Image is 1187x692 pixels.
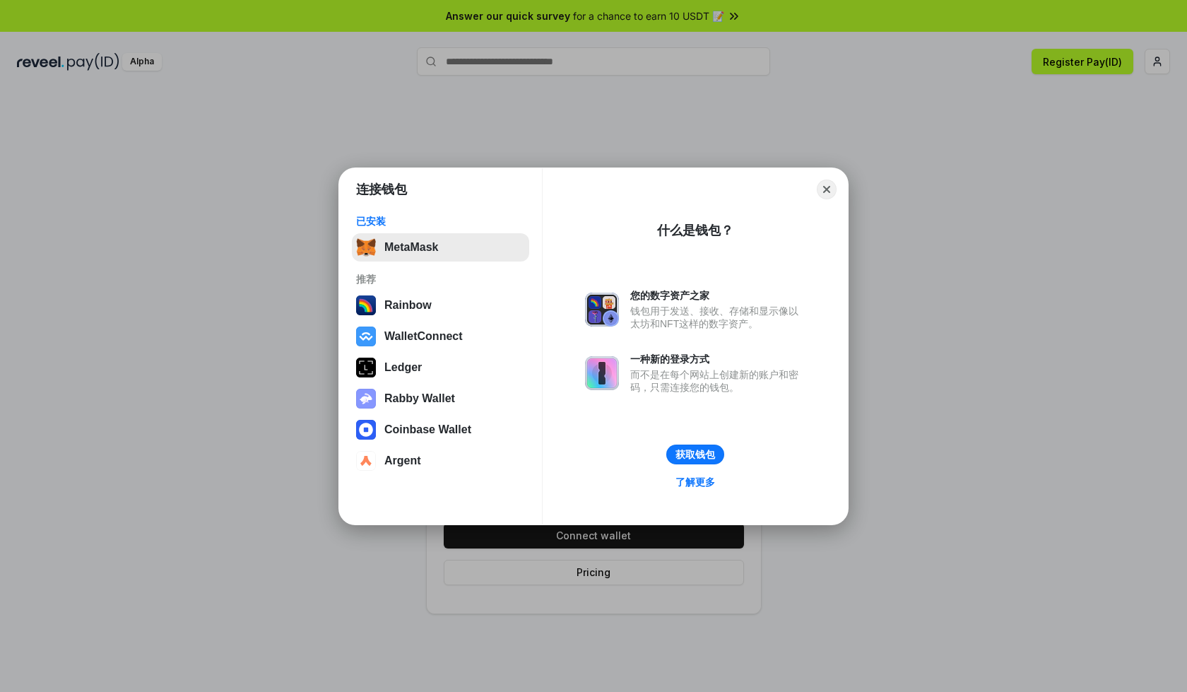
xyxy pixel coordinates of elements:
[657,222,733,239] div: 什么是钱包？
[384,361,422,374] div: Ledger
[666,445,724,464] button: 获取钱包
[630,305,805,330] div: 钱包用于发送、接收、存储和显示像以太坊和NFT这样的数字资产。
[384,330,463,343] div: WalletConnect
[356,181,407,198] h1: 连接钱包
[817,180,837,199] button: Close
[384,455,421,467] div: Argent
[352,353,529,382] button: Ledger
[352,385,529,413] button: Rabby Wallet
[356,389,376,409] img: svg+xml,%3Csvg%20xmlns%3D%22http%3A%2F%2Fwww.w3.org%2F2000%2Fsvg%22%20fill%3D%22none%22%20viewBox...
[356,295,376,315] img: svg+xml,%3Csvg%20width%3D%22120%22%20height%3D%22120%22%20viewBox%3D%220%200%20120%20120%22%20fil...
[352,416,529,444] button: Coinbase Wallet
[384,392,455,405] div: Rabby Wallet
[384,299,432,312] div: Rainbow
[352,447,529,475] button: Argent
[356,273,525,286] div: 推荐
[356,327,376,346] img: svg+xml,%3Csvg%20width%3D%2228%22%20height%3D%2228%22%20viewBox%3D%220%200%2028%2028%22%20fill%3D...
[384,241,438,254] div: MetaMask
[352,322,529,351] button: WalletConnect
[356,358,376,377] img: svg+xml,%3Csvg%20xmlns%3D%22http%3A%2F%2Fwww.w3.org%2F2000%2Fsvg%22%20width%3D%2228%22%20height%3...
[675,448,715,461] div: 获取钱包
[667,473,724,491] a: 了解更多
[356,237,376,257] img: svg+xml,%3Csvg%20fill%3D%22none%22%20height%3D%2233%22%20viewBox%3D%220%200%2035%2033%22%20width%...
[585,293,619,327] img: svg+xml,%3Csvg%20xmlns%3D%22http%3A%2F%2Fwww.w3.org%2F2000%2Fsvg%22%20fill%3D%22none%22%20viewBox...
[585,356,619,390] img: svg+xml,%3Csvg%20xmlns%3D%22http%3A%2F%2Fwww.w3.org%2F2000%2Fsvg%22%20fill%3D%22none%22%20viewBox...
[352,233,529,262] button: MetaMask
[356,451,376,471] img: svg+xml,%3Csvg%20width%3D%2228%22%20height%3D%2228%22%20viewBox%3D%220%200%2028%2028%22%20fill%3D...
[675,476,715,488] div: 了解更多
[630,353,805,365] div: 一种新的登录方式
[630,289,805,302] div: 您的数字资产之家
[630,368,805,394] div: 而不是在每个网站上创建新的账户和密码，只需连接您的钱包。
[356,420,376,440] img: svg+xml,%3Csvg%20width%3D%2228%22%20height%3D%2228%22%20viewBox%3D%220%200%2028%2028%22%20fill%3D...
[352,291,529,319] button: Rainbow
[356,215,525,228] div: 已安装
[384,423,471,436] div: Coinbase Wallet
